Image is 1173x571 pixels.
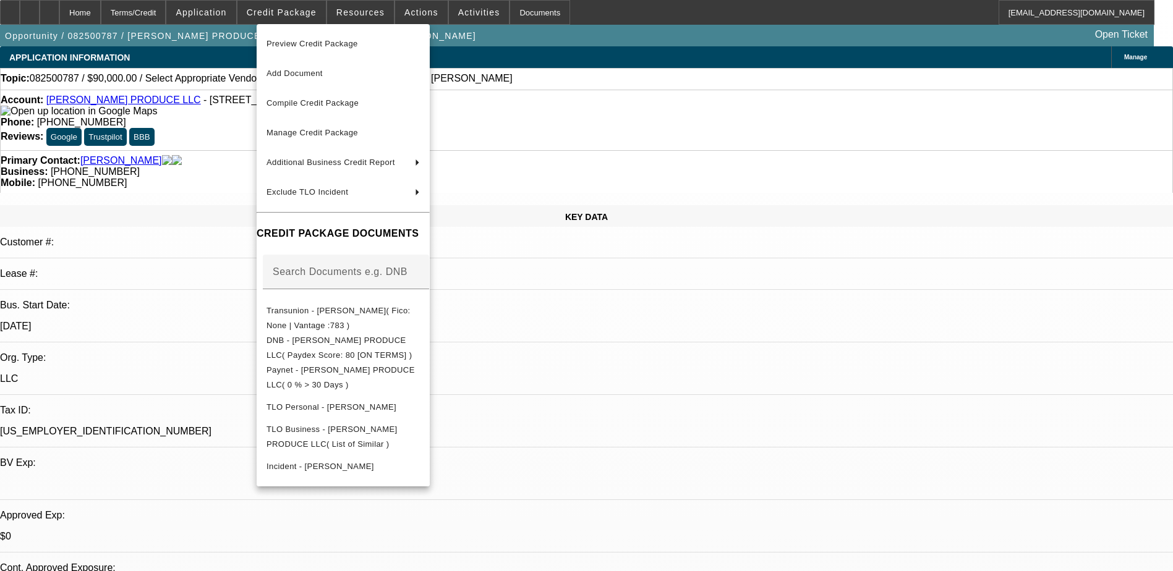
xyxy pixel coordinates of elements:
[257,422,430,452] button: TLO Business - REYNA PRODUCE LLC( List of Similar )
[267,336,412,360] span: DNB - [PERSON_NAME] PRODUCE LLC( Paydex Score: 80 [ON TERMS] )
[267,306,411,330] span: Transunion - [PERSON_NAME]( Fico: None | Vantage :783 )
[267,158,395,167] span: Additional Business Credit Report
[273,266,407,277] mat-label: Search Documents e.g. DNB
[257,452,430,481] button: Incident - Sifuentes, Clemente
[267,365,415,389] span: Paynet - [PERSON_NAME] PRODUCE LLC( 0 % > 30 Days )
[267,462,374,471] span: Incident - [PERSON_NAME]
[267,402,396,412] span: TLO Personal - [PERSON_NAME]
[267,98,359,108] span: Compile Credit Package
[257,392,430,422] button: TLO Personal - Sifuentes, Clemente
[267,39,358,48] span: Preview Credit Package
[257,226,430,241] h4: CREDIT PACKAGE DOCUMENTS
[257,333,430,363] button: DNB - REYNA PRODUCE LLC( Paydex Score: 80 [ON TERMS] )
[267,128,358,137] span: Manage Credit Package
[257,363,430,392] button: Paynet - REYNA PRODUCE LLC( 0 % > 30 Days )
[267,187,348,197] span: Exclude TLO Incident
[267,69,323,78] span: Add Document
[257,303,430,333] button: Transunion - Sifuentes, Clemente( Fico: None | Vantage :783 )
[267,425,398,449] span: TLO Business - [PERSON_NAME] PRODUCE LLC( List of Similar )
